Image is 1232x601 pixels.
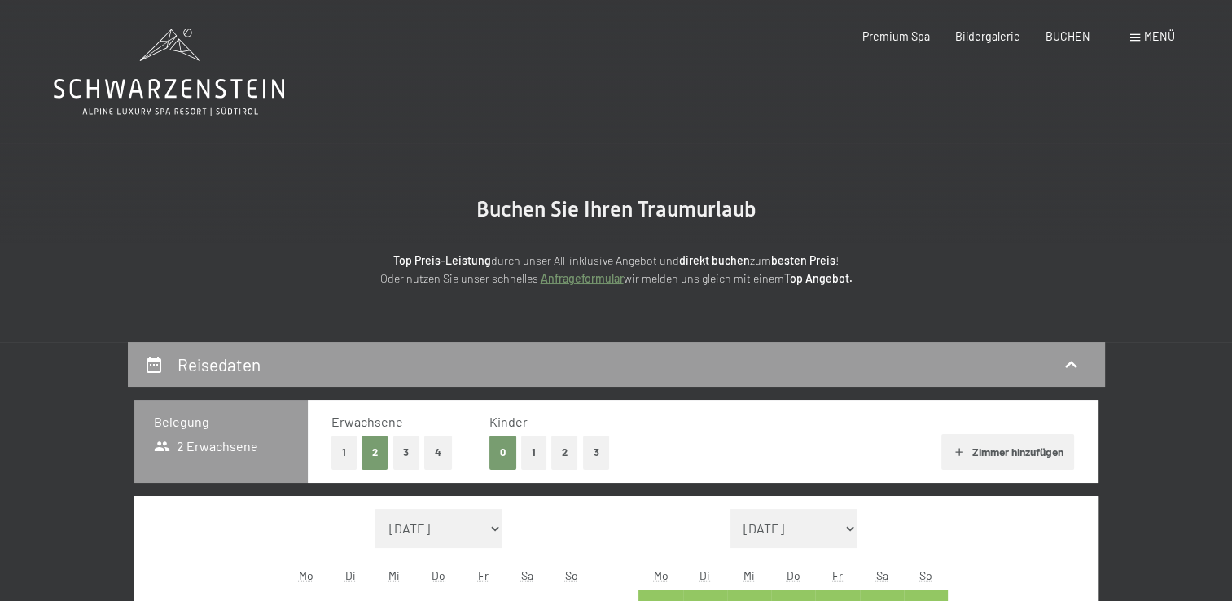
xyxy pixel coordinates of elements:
span: Erwachsene [331,414,403,429]
button: 3 [393,436,420,469]
abbr: Donnerstag [432,568,445,582]
abbr: Samstag [875,568,888,582]
abbr: Sonntag [919,568,932,582]
p: durch unser All-inklusive Angebot und zum ! Oder nutzen Sie unser schnelles wir melden uns gleich... [258,252,975,288]
strong: besten Preis [771,253,835,267]
a: BUCHEN [1046,29,1090,43]
h2: Reisedaten [178,354,261,375]
button: 1 [521,436,546,469]
abbr: Dienstag [699,568,710,582]
strong: Top Angebot. [784,271,853,285]
span: Buchen Sie Ihren Traumurlaub [476,197,756,222]
h3: Belegung [154,413,288,431]
abbr: Sonntag [565,568,578,582]
strong: direkt buchen [679,253,750,267]
abbr: Montag [299,568,313,582]
abbr: Montag [653,568,668,582]
abbr: Dienstag [345,568,356,582]
strong: Top Preis-Leistung [393,253,491,267]
abbr: Freitag [832,568,843,582]
button: Zimmer hinzufügen [941,434,1074,470]
span: Kinder [489,414,528,429]
a: Premium Spa [862,29,930,43]
button: 2 [551,436,578,469]
abbr: Freitag [477,568,488,582]
button: 0 [489,436,516,469]
abbr: Mittwoch [388,568,400,582]
button: 4 [424,436,452,469]
button: 3 [583,436,610,469]
a: Bildergalerie [955,29,1020,43]
span: Menü [1144,29,1175,43]
abbr: Samstag [521,568,533,582]
abbr: Donnerstag [787,568,800,582]
abbr: Mittwoch [743,568,755,582]
a: Anfrageformular [541,271,624,285]
button: 2 [362,436,388,469]
span: 2 Erwachsene [154,437,259,455]
button: 1 [331,436,357,469]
